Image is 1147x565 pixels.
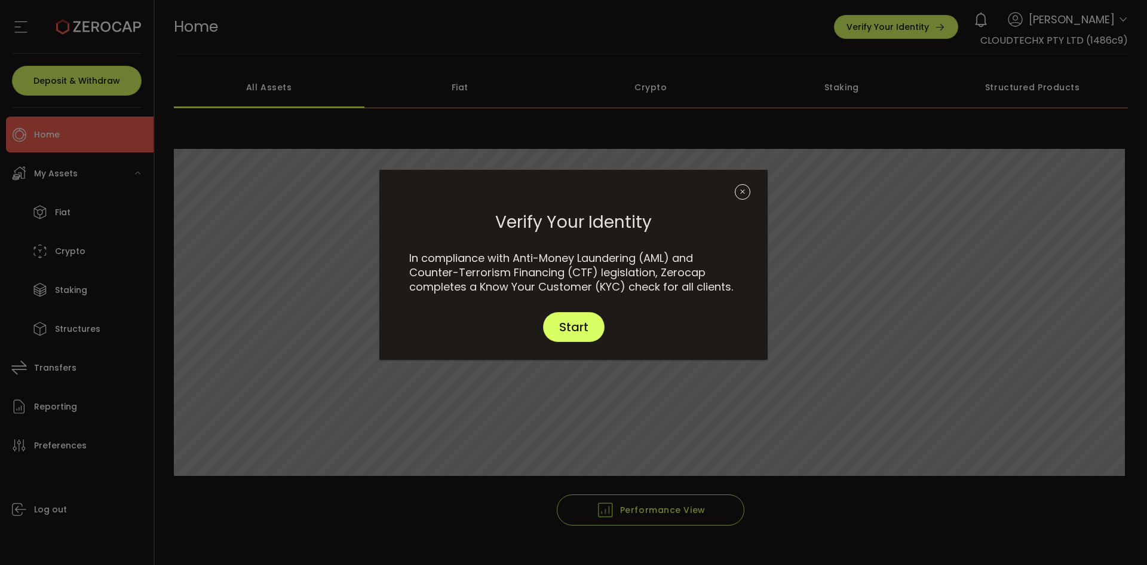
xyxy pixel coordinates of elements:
[559,321,588,333] span: Start
[495,206,652,239] span: Verify Your Identity
[379,170,768,360] div: dialog
[735,182,756,203] button: Close
[1008,436,1147,565] iframe: Chat Widget
[409,251,733,294] span: In compliance with Anti-Money Laundering (AML) and Counter-Terrorism Financing (CTF) legislation,...
[543,312,605,342] button: Start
